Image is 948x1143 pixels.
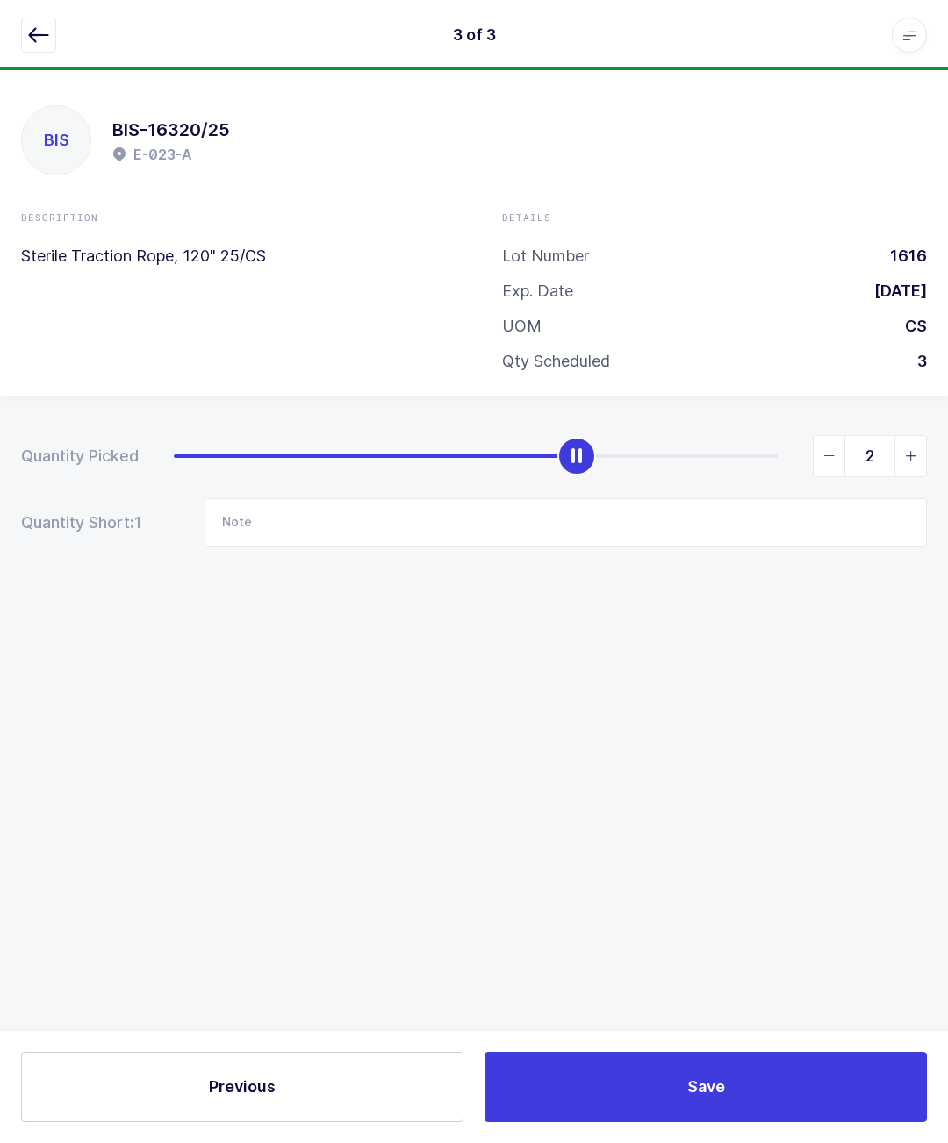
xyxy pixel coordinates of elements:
div: Exp. Date [502,281,573,302]
div: Details [502,211,927,225]
h2: E-023-A [133,144,192,165]
div: 3 [903,351,927,372]
h1: BIS-16320/25 [112,116,230,144]
span: Save [687,1075,725,1097]
div: [DATE] [860,281,927,302]
div: Description [21,211,446,225]
div: Qty Scheduled [502,351,610,372]
div: UOM [502,316,542,337]
div: Quantity Picked [21,446,139,467]
div: slider between 0 and 3 [174,435,927,477]
input: Note [205,498,927,547]
button: Previous [21,1052,463,1122]
div: Lot Number [502,246,589,267]
span: 1 [134,512,169,533]
button: Save [485,1052,927,1122]
span: Previous [209,1075,276,1097]
div: 3 of 3 [453,25,496,46]
div: Quantity Short: [21,512,169,533]
p: Sterile Traction Rope, 120" 25/CS [21,246,446,267]
div: 1616 [876,246,927,267]
div: CS [891,316,927,337]
div: BIS [22,106,90,175]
